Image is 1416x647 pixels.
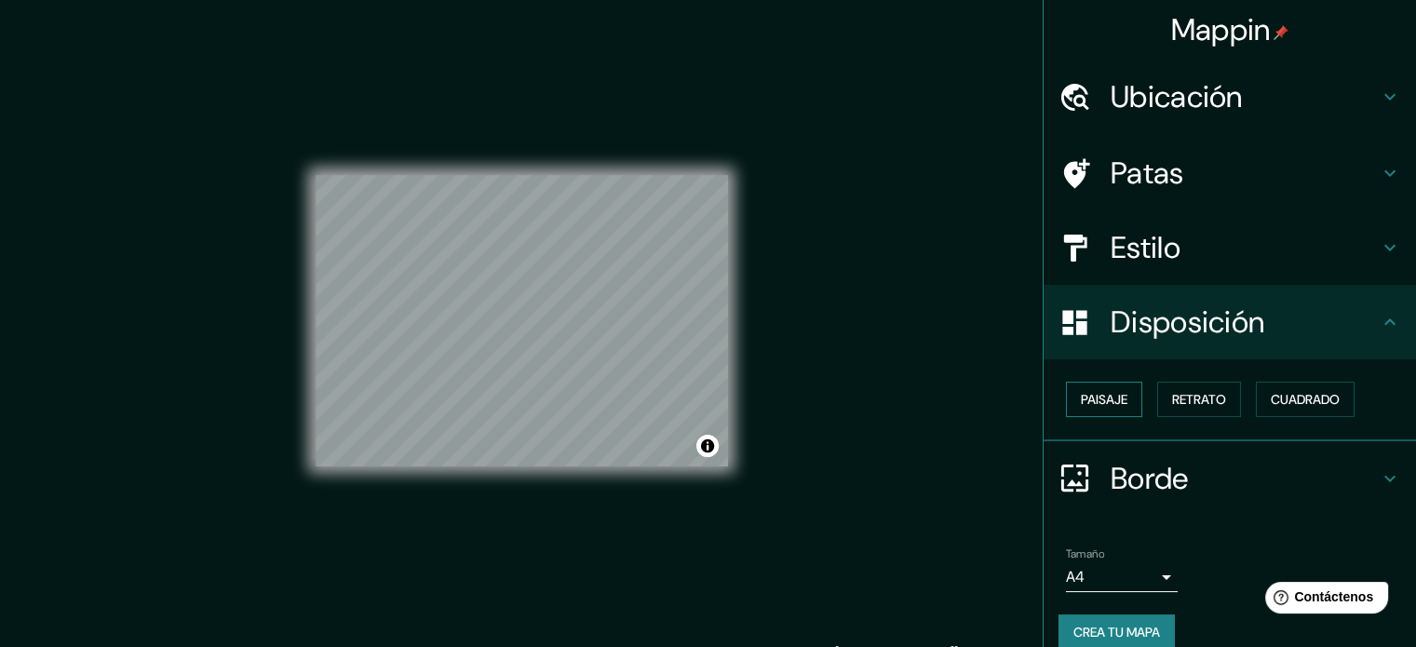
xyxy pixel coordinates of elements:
button: Activar o desactivar atribución [696,435,719,457]
div: Estilo [1044,210,1416,285]
font: Disposición [1111,303,1264,342]
font: Tamaño [1066,546,1104,561]
font: A4 [1066,567,1085,586]
font: Retrato [1172,391,1226,408]
img: pin-icon.png [1274,25,1288,40]
iframe: Lanzador de widgets de ayuda [1250,574,1396,627]
font: Ubicación [1111,77,1243,116]
div: Patas [1044,136,1416,210]
font: Paisaje [1081,391,1127,408]
canvas: Mapa [316,175,728,466]
div: A4 [1066,562,1178,592]
button: Cuadrado [1256,382,1355,417]
div: Borde [1044,441,1416,516]
font: Patas [1111,154,1184,193]
font: Crea tu mapa [1073,624,1160,640]
font: Cuadrado [1271,391,1340,408]
button: Retrato [1157,382,1241,417]
div: Disposición [1044,285,1416,359]
font: Mappin [1171,10,1271,49]
div: Ubicación [1044,60,1416,134]
font: Borde [1111,459,1189,498]
button: Paisaje [1066,382,1142,417]
font: Estilo [1111,228,1180,267]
